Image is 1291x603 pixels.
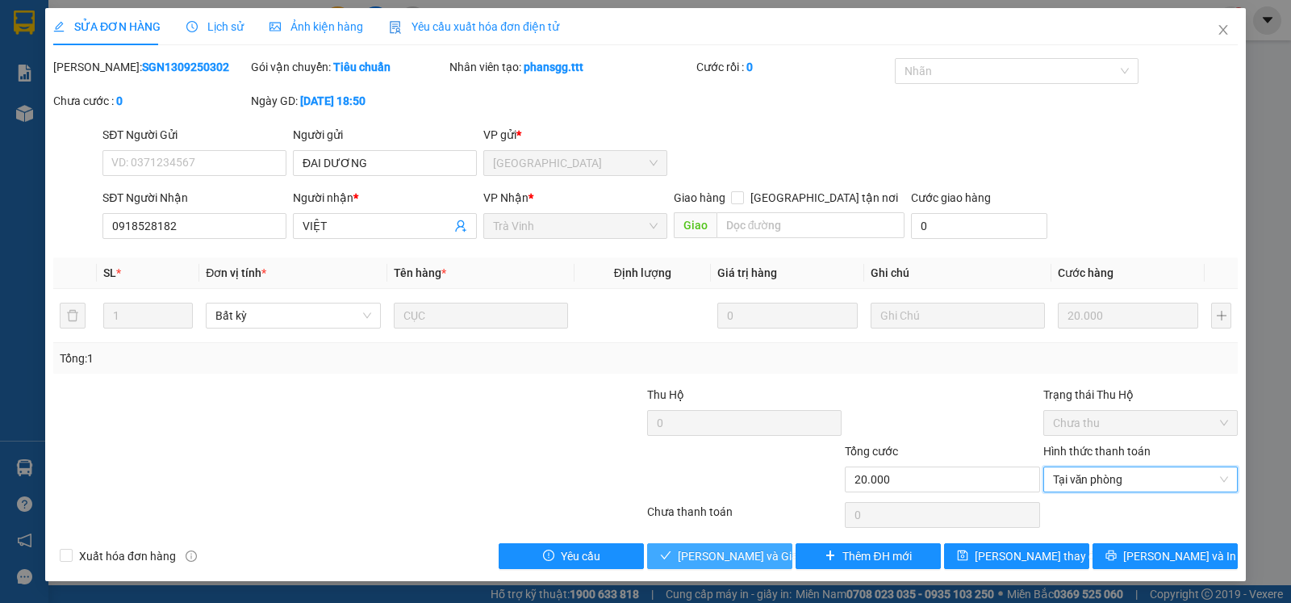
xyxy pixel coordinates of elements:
[389,20,559,33] span: Yêu cầu xuất hóa đơn điện tử
[645,503,843,531] div: Chưa thanh toán
[142,61,229,73] b: SGN1309250302
[1211,303,1231,329] button: plus
[394,303,568,329] input: VD: Bàn, Ghế
[1058,266,1113,279] span: Cước hàng
[251,58,445,76] div: Gói vận chuyển:
[102,189,286,207] div: SĐT Người Nhận
[975,547,1104,565] span: [PERSON_NAME] thay đổi
[53,58,248,76] div: [PERSON_NAME]:
[957,550,968,563] span: save
[911,191,991,204] label: Cước giao hàng
[116,94,123,107] b: 0
[911,213,1047,239] input: Cước giao hàng
[524,61,583,73] b: phansgg.ttt
[1123,547,1236,565] span: [PERSON_NAME] và In
[678,547,833,565] span: [PERSON_NAME] và Giao hàng
[206,266,266,279] span: Đơn vị tính
[102,126,286,144] div: SĐT Người Gửi
[871,303,1045,329] input: Ghi Chú
[394,266,446,279] span: Tên hàng
[696,58,891,76] div: Cước rồi :
[543,550,554,563] span: exclamation-circle
[251,92,445,110] div: Ngày GD:
[269,20,363,33] span: Ảnh kiện hàng
[842,547,911,565] span: Thêm ĐH mới
[293,126,477,144] div: Người gửi
[53,92,248,110] div: Chưa cước :
[454,220,467,232] span: user-add
[333,61,391,73] b: Tiêu chuẩn
[614,266,671,279] span: Định lượng
[483,126,667,144] div: VP gửi
[717,266,777,279] span: Giá trị hàng
[1043,445,1151,458] label: Hình thức thanh toán
[186,21,198,32] span: clock-circle
[389,21,402,34] img: icon
[864,258,1051,289] th: Ghi chú
[186,551,197,562] span: info-circle
[53,20,161,33] span: SỬA ĐƠN HÀNG
[53,21,65,32] span: edit
[483,191,529,204] span: VP Nhận
[60,303,86,329] button: delete
[493,151,658,175] span: Sài Gòn
[269,21,281,32] span: picture
[647,543,792,569] button: check[PERSON_NAME] và Giao hàng
[103,266,116,279] span: SL
[73,547,182,565] span: Xuất hóa đơn hàng
[1093,543,1238,569] button: printer[PERSON_NAME] và In
[60,350,499,367] div: Tổng: 1
[1043,386,1238,404] div: Trạng thái Thu Hộ
[293,189,477,207] div: Người nhận
[1201,8,1246,53] button: Close
[825,550,836,563] span: plus
[647,388,684,401] span: Thu Hộ
[215,304,370,328] span: Bất kỳ
[717,212,905,238] input: Dọc đường
[1053,411,1228,435] span: Chưa thu
[1053,467,1228,492] span: Tại văn phòng
[493,214,658,238] span: Trà Vinh
[186,20,244,33] span: Lịch sử
[796,543,941,569] button: plusThêm ĐH mới
[845,445,898,458] span: Tổng cước
[561,547,600,565] span: Yêu cầu
[660,550,671,563] span: check
[1105,550,1117,563] span: printer
[717,303,858,329] input: 0
[449,58,694,76] div: Nhân viên tạo:
[944,543,1089,569] button: save[PERSON_NAME] thay đổi
[746,61,753,73] b: 0
[674,191,725,204] span: Giao hàng
[744,189,905,207] span: [GEOGRAPHIC_DATA] tận nơi
[1058,303,1198,329] input: 0
[1217,23,1230,36] span: close
[674,212,717,238] span: Giao
[499,543,644,569] button: exclamation-circleYêu cầu
[300,94,366,107] b: [DATE] 18:50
